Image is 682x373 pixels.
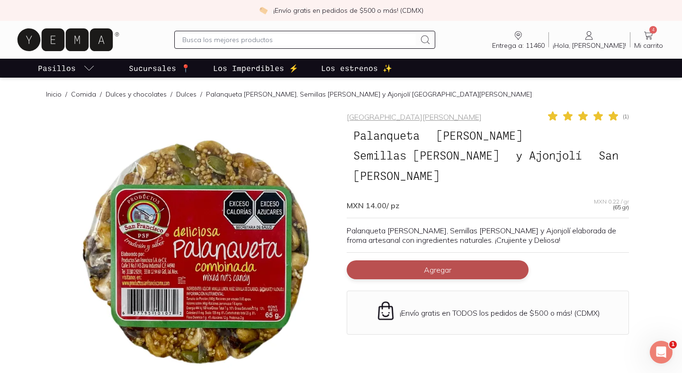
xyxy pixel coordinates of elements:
[347,201,399,210] span: MXN 14.00 / pz
[347,260,529,279] button: Agregar
[553,41,626,50] span: ¡Hola, [PERSON_NAME]!
[273,6,423,15] p: ¡Envío gratis en pedidos de $500 o más! (CDMX)
[613,204,629,210] span: (65 gr)
[213,62,298,74] p: Los Imperdibles ⚡️
[347,112,482,122] a: [GEOGRAPHIC_DATA][PERSON_NAME]
[259,6,268,15] img: check
[211,59,300,78] a: Los Imperdibles ⚡️
[106,90,167,98] a: Dulces y chocolates
[319,59,394,78] a: Los estrenos ✨
[176,90,197,98] a: Dulces
[347,167,446,185] span: [PERSON_NAME]
[182,34,415,45] input: Busca los mejores productos
[321,62,392,74] p: Los estrenos ✨
[649,26,657,34] span: 4
[36,59,97,78] a: pasillo-todos-link
[400,308,600,318] p: ¡Envío gratis en TODOS los pedidos de $500 o más! (CDMX)
[509,146,589,164] span: y Ajonjolí
[488,30,548,50] a: Entrega a: 11460
[167,89,176,99] span: /
[71,90,96,98] a: Comida
[206,89,532,99] p: Palanqueta [PERSON_NAME], Semillas [PERSON_NAME] y Ajonjolí [GEOGRAPHIC_DATA][PERSON_NAME]
[347,146,506,164] span: Semillas [PERSON_NAME]
[630,30,667,50] a: 4Mi carrito
[650,341,673,364] iframe: Intercom live chat
[38,62,76,74] p: Pasillos
[634,41,663,50] span: Mi carrito
[592,146,625,164] span: San
[127,59,192,78] a: Sucursales 📍
[46,90,62,98] a: Inicio
[347,126,426,144] span: Palanqueta
[347,226,629,245] p: Palanqueta [PERSON_NAME], Semillas [PERSON_NAME] y Ajonjolí elaborada de froma artesanal con ingr...
[430,126,529,144] span: [PERSON_NAME]
[129,62,190,74] p: Sucursales 📍
[197,89,206,99] span: /
[669,341,677,348] span: 1
[492,41,545,50] span: Entrega a: 11460
[623,114,629,119] span: ( 1 )
[62,89,71,99] span: /
[376,301,396,321] img: Envío
[594,199,629,204] span: MXN 0.22 / gr
[424,265,451,275] span: Agregar
[549,30,630,50] a: ¡Hola, [PERSON_NAME]!
[96,89,106,99] span: /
